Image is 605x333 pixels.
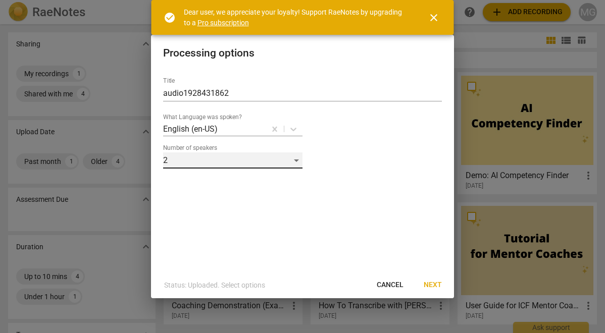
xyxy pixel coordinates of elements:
h2: Processing options [163,47,442,60]
button: Next [416,276,450,294]
span: check_circle [164,12,176,24]
span: Cancel [377,280,404,290]
label: Title [163,78,175,84]
p: Status: Uploaded. Select options [164,280,265,291]
div: Dear user, we appreciate your loyalty! Support RaeNotes by upgrading to a [184,7,410,28]
a: Pro subscription [197,19,249,27]
button: Cancel [369,276,412,294]
label: Number of speakers [163,145,217,151]
span: close [428,12,440,24]
div: 2 [163,152,302,169]
button: Close [422,6,446,30]
span: Next [424,280,442,290]
label: What Language was spoken? [163,115,242,121]
p: English (en-US) [163,123,218,135]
